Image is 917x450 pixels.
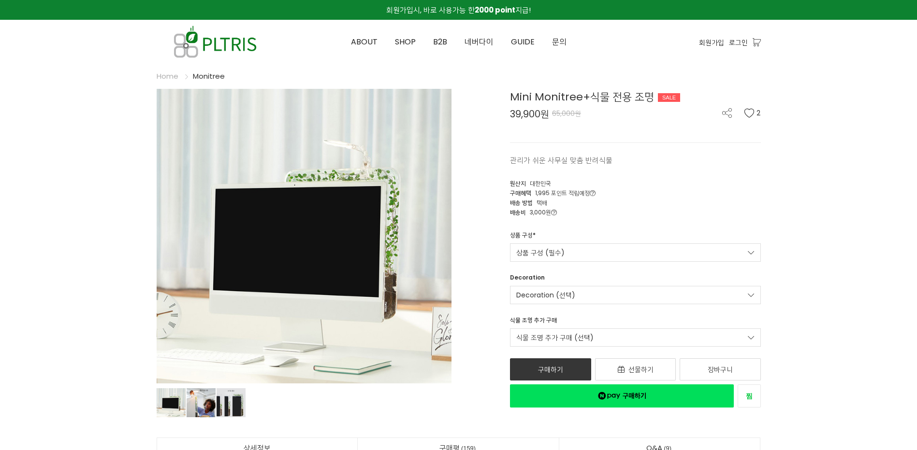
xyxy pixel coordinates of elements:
[157,71,178,81] a: Home
[510,198,533,207] span: 배송 방법
[535,189,596,197] span: 1,995 포인트 적립예정
[475,5,515,15] strong: 2000 point
[386,20,424,64] a: SHOP
[510,273,545,286] div: Decoration
[680,358,761,380] a: 장바구니
[530,179,551,187] span: 대한민국
[658,93,680,102] div: SALE
[537,198,547,207] span: 택배
[424,20,456,64] a: B2B
[386,5,531,15] span: 회원가입시, 바로 사용가능 한 지급!
[729,37,748,48] a: 로그인
[510,208,526,216] span: 배송비
[342,20,386,64] a: ABOUT
[510,286,761,304] a: Decoration (선택)
[511,36,535,47] span: GUIDE
[193,71,225,81] a: Monitree
[351,36,378,47] span: ABOUT
[699,37,724,48] a: 회원가입
[510,384,734,408] a: 새창
[744,108,761,118] button: 2
[738,384,761,408] a: 새창
[456,20,502,64] a: 네버다이
[543,20,575,64] a: 문의
[510,358,591,380] a: 구매하기
[510,155,761,166] p: 관리가 쉬운 사무실 맞춤 반려식물
[510,231,536,243] div: 상품 구성
[465,36,494,47] span: 네버다이
[433,36,447,47] span: B2B
[510,328,761,347] a: 식물 조명 추가 구매 (선택)
[510,189,531,197] span: 구매혜택
[628,365,654,374] span: 선물하기
[595,358,676,380] a: 선물하기
[552,109,581,118] span: 65,000원
[502,20,543,64] a: GUIDE
[510,316,557,328] div: 식물 조명 추가 구매
[510,179,526,187] span: 원산지
[510,89,761,105] div: Mini Monitree+식물 전용 조명
[395,36,416,47] span: SHOP
[757,108,761,118] span: 2
[530,208,557,216] span: 3,000원
[510,243,761,262] a: 상품 구성 (필수)
[510,109,549,119] span: 39,900원
[552,36,567,47] span: 문의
